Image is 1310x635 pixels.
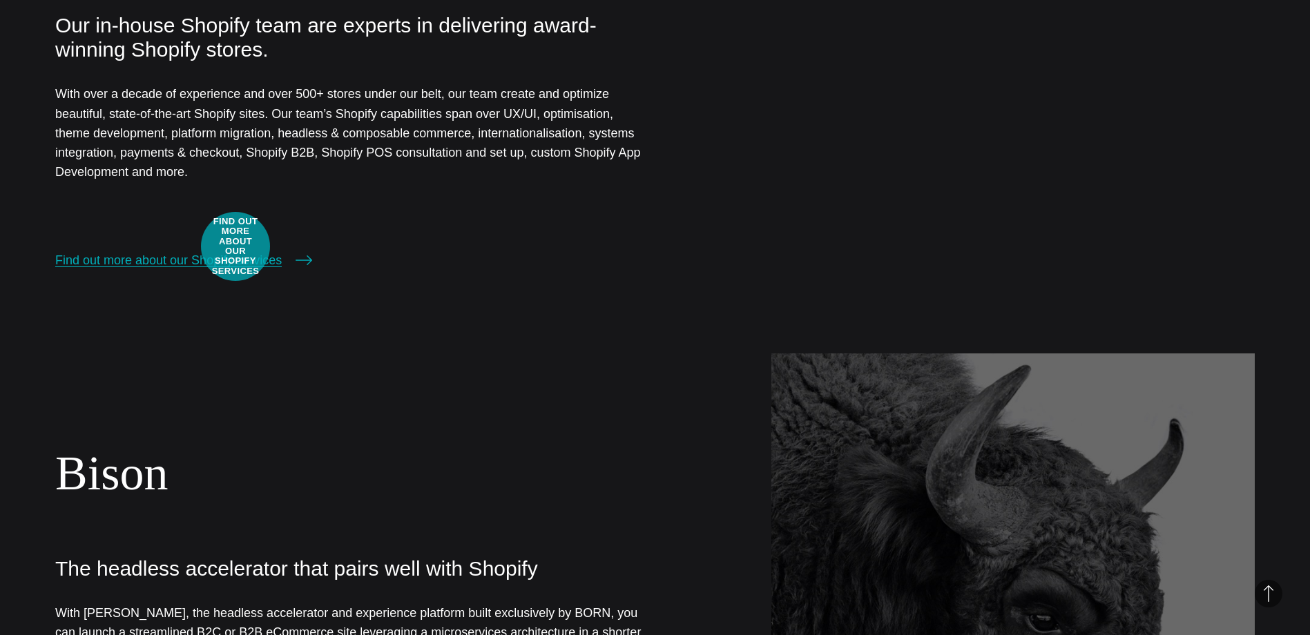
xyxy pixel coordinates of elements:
[55,557,642,581] p: The headless accelerator that pairs well with Shopify
[1255,580,1282,607] button: Back to Top
[55,447,168,500] a: Bison
[55,251,312,270] a: Find out more about our Shopify services
[55,84,642,182] p: With over a decade of experience and over 500+ stores under our belt, our team create and optimiz...
[55,14,642,62] p: Our in-house Shopify team are experts in delivering award-winning Shopify stores.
